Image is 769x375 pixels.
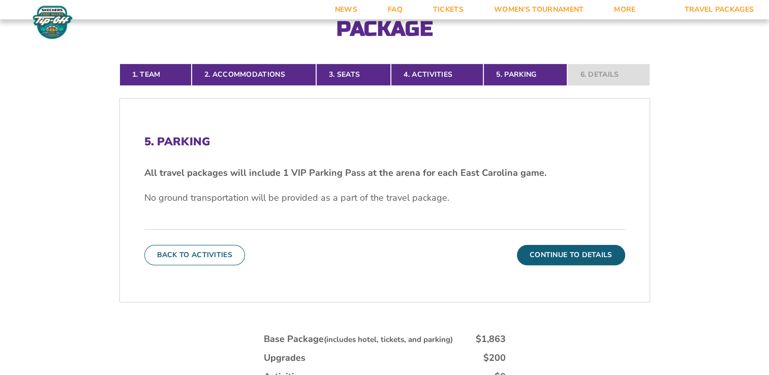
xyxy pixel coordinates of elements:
[264,352,305,364] div: Upgrades
[144,192,625,204] p: No ground transportation will be provided as a part of the travel package.
[144,135,625,148] h2: 5. Parking
[483,352,506,364] div: $200
[192,64,316,86] a: 2. Accommodations
[324,334,453,345] small: (includes hotel, tickets, and parking)
[476,333,506,346] div: $1,863
[30,5,75,40] img: Fort Myers Tip-Off
[316,64,391,86] a: 3. Seats
[144,245,245,265] button: Back To Activities
[264,333,453,346] div: Base Package
[517,245,625,265] button: Continue To Details
[144,167,546,179] strong: All travel packages will include 1 VIP Parking Pass at the arena for each East Carolina game.
[391,64,483,86] a: 4. Activities
[119,64,192,86] a: 1. Team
